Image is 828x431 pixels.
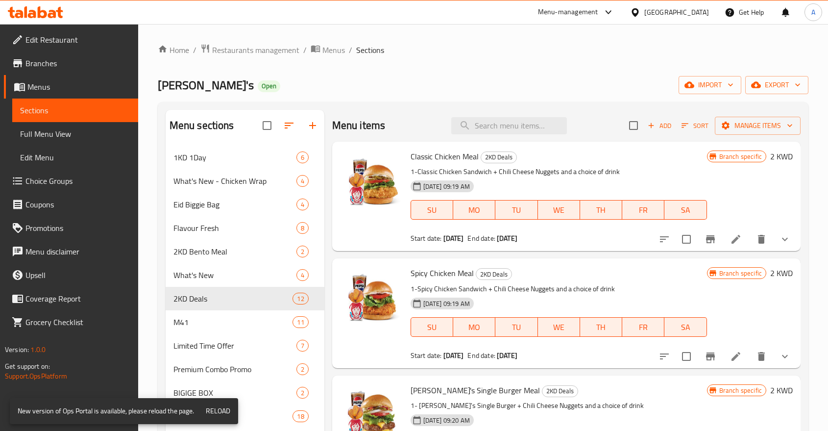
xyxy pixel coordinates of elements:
h6: 2 KWD [770,383,793,397]
span: End date: [467,349,495,362]
span: 2KD Deals [476,269,511,280]
span: FR [626,320,660,334]
button: show more [773,228,797,251]
span: A [811,7,815,18]
div: Premium Combo Promo2 [166,357,324,381]
button: FR [622,317,664,337]
div: items [296,387,309,399]
span: MO [457,320,491,334]
h2: Menu sections [170,118,234,133]
a: Choice Groups [4,169,138,193]
span: Sort sections [277,114,301,137]
span: [PERSON_NAME]'s Single Burger Meal [411,383,540,398]
span: Branch specific [715,269,766,278]
span: [PERSON_NAME]'s [158,74,254,96]
button: MO [453,317,495,337]
a: Coverage Report [4,287,138,310]
button: Add [644,118,675,133]
a: Branches [4,51,138,75]
button: TH [580,200,622,220]
h6: 2 KWD [770,150,793,163]
div: [GEOGRAPHIC_DATA] [644,7,709,18]
span: Edit Restaurant [25,34,130,46]
span: 6 [297,153,308,162]
span: Sections [356,44,384,56]
a: Promotions [4,216,138,240]
span: 18 [293,412,308,421]
div: 2KD Bento Meal2 [166,240,324,263]
div: items [296,363,309,375]
button: sort-choices [653,228,676,251]
span: import [686,79,733,91]
span: WE [542,203,576,217]
span: Reload [206,405,230,417]
span: Select all sections [257,115,277,136]
span: 2KD Bento Meal [173,246,296,257]
button: Branch-specific-item [699,345,722,368]
div: Open [258,80,280,92]
div: 2KD Deals [173,293,293,304]
span: Limited Time Offer [173,340,296,352]
a: Menus [311,44,345,56]
span: [DATE] 09:19 AM [419,299,474,308]
button: Reload [202,402,234,420]
div: items [296,152,309,163]
button: TU [495,317,537,337]
button: Manage items [715,117,801,135]
button: import [679,76,741,94]
span: Add item [644,118,675,133]
span: export [753,79,801,91]
span: TU [499,203,534,217]
span: Sections [20,104,130,116]
span: Spicy Chicken Meal [411,266,474,280]
span: FR [626,203,660,217]
button: MO [453,200,495,220]
a: Home [158,44,189,56]
button: WE [538,200,580,220]
span: Menus [322,44,345,56]
button: TH [580,317,622,337]
span: SA [668,203,703,217]
span: Version: [5,343,29,356]
button: WE [538,317,580,337]
div: items [292,293,308,304]
span: What's New - Chicken Wrap [173,175,296,187]
span: Classic Chicken Meal [411,149,479,164]
span: Grocery Checklist [25,316,130,328]
div: 2KD Deals [476,268,512,280]
div: items [296,175,309,187]
p: 1-Classic Chicken Sandwich + Chili Cheese Nuggets and a choice of drink [411,166,707,178]
b: [DATE] [443,349,464,362]
button: SU [411,317,453,337]
span: Manage items [723,120,793,132]
span: What's New [173,269,296,281]
p: 1-Spicy Chicken Sandwich + Chili Cheese Nuggets and a choice of drink [411,283,707,295]
span: Eid Biggie Bag [173,199,296,210]
button: show more [773,345,797,368]
b: [DATE] [443,232,464,245]
div: items [296,246,309,257]
span: M41 [173,316,293,328]
a: Upsell [4,263,138,287]
div: 1KD 1Day6 [166,146,324,169]
div: 2KD Deals [481,152,517,163]
a: Edit Restaurant [4,28,138,51]
span: 1.0.0 [30,343,46,356]
svg: Show Choices [779,351,791,362]
button: Branch-specific-item [699,228,722,251]
span: 2 [297,388,308,398]
span: Sort items [675,118,715,133]
span: 2 [297,247,308,256]
span: [DATE] 09:20 AM [419,416,474,425]
div: Limited Time Offer7 [166,334,324,357]
button: FR [622,200,664,220]
h2: Menu items [332,118,386,133]
div: M4111 [166,310,324,334]
span: Choice Groups [25,175,130,187]
span: Flavour Fresh [173,222,296,234]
